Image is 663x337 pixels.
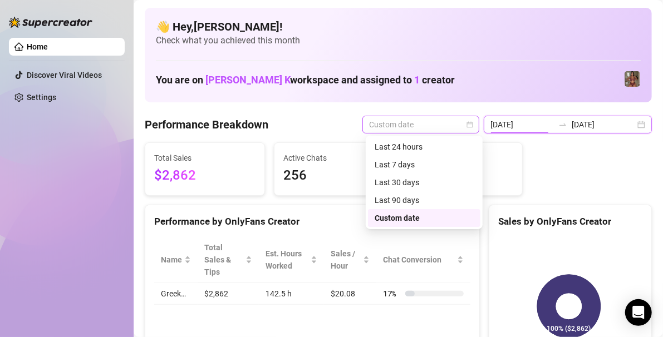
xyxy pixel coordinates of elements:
[154,283,198,305] td: Greek…
[558,120,567,129] span: swap-right
[154,237,198,283] th: Name
[383,288,401,300] span: 17 %
[375,176,474,189] div: Last 30 days
[27,71,102,80] a: Discover Viral Videos
[154,152,256,164] span: Total Sales
[259,283,324,305] td: 142.5 h
[324,237,376,283] th: Sales / Hour
[625,299,652,326] div: Open Intercom Messenger
[27,93,56,102] a: Settings
[558,120,567,129] span: to
[375,158,474,171] div: Last 7 days
[368,156,480,174] div: Last 7 days
[368,191,480,209] div: Last 90 days
[161,254,182,266] span: Name
[625,71,640,87] img: Greek
[375,141,474,153] div: Last 24 hours
[324,283,376,305] td: $20.08
[27,42,48,51] a: Home
[156,74,455,86] h1: You are on workspace and assigned to creator
[331,247,361,272] span: Sales / Hour
[154,165,256,186] span: $2,862
[376,237,470,283] th: Chat Conversion
[368,138,480,156] div: Last 24 hours
[204,241,243,278] span: Total Sales & Tips
[266,247,308,272] div: Est. Hours Worked
[205,74,290,86] span: [PERSON_NAME] K
[369,116,473,133] span: Custom date
[490,118,554,131] input: Start date
[283,165,385,186] span: 256
[145,117,268,132] h4: Performance Breakdown
[156,19,641,34] h4: 👋 Hey, [PERSON_NAME] !
[154,214,470,229] div: Performance by OnlyFans Creator
[198,283,259,305] td: $2,862
[368,209,480,227] div: Custom date
[156,34,641,47] span: Check what you achieved this month
[383,254,455,266] span: Chat Conversion
[498,214,642,229] div: Sales by OnlyFans Creator
[375,194,474,206] div: Last 90 days
[368,174,480,191] div: Last 30 days
[466,121,473,128] span: calendar
[572,118,635,131] input: End date
[414,74,420,86] span: 1
[283,152,385,164] span: Active Chats
[198,237,259,283] th: Total Sales & Tips
[375,212,474,224] div: Custom date
[9,17,92,28] img: logo-BBDzfeDw.svg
